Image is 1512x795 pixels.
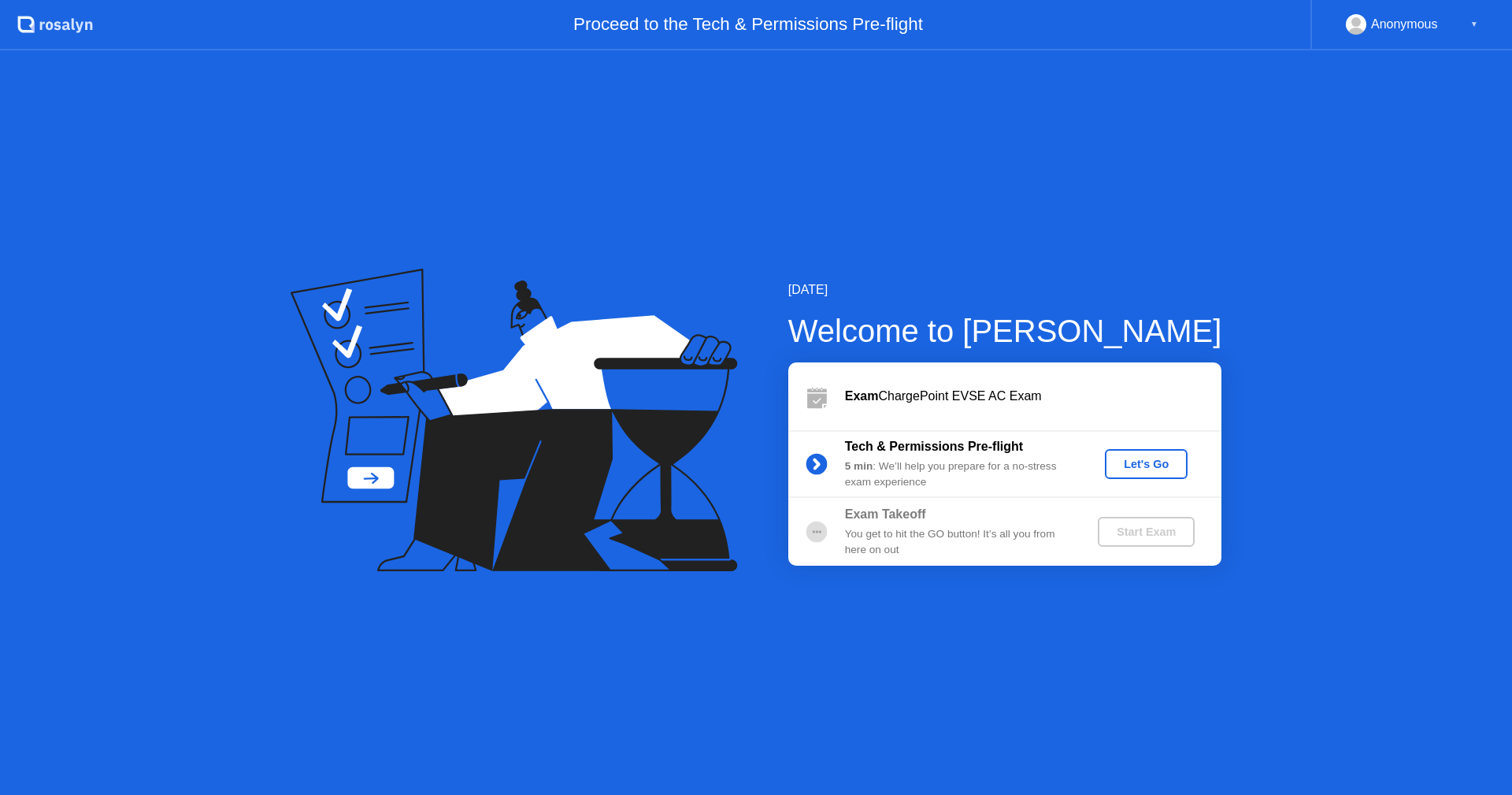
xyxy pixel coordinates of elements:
b: Exam Takeoff [845,507,926,521]
div: Let's Go [1111,458,1181,470]
b: Exam [845,389,879,403]
div: Start Exam [1104,526,1188,538]
div: ChargePoint EVSE AC Exam [845,387,1221,406]
b: 5 min [845,460,873,472]
div: [DATE] [788,280,1222,299]
button: Start Exam [1098,517,1195,547]
button: Let's Go [1105,449,1188,479]
div: Welcome to [PERSON_NAME] [788,307,1222,355]
div: You get to hit the GO button! It’s all you from here on out [845,526,1072,559]
b: Tech & Permissions Pre-flight [845,440,1023,453]
div: : We’ll help you prepare for a no-stress exam experience [845,459,1072,491]
div: Anonymous [1371,14,1438,35]
div: ▼ [1470,14,1478,35]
